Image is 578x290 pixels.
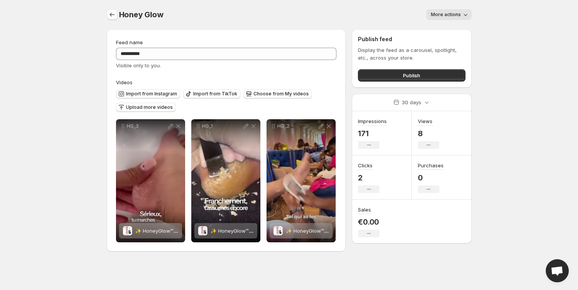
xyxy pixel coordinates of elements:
[127,123,167,129] p: HG_3
[116,79,132,85] span: Videos
[123,226,132,235] img: ✨ HoneyGlow™ - Kit Beauté Pieds
[116,39,143,45] span: Feed name
[119,10,164,19] span: Honey Glow
[191,119,260,242] div: HG_1✨ HoneyGlow™ - Kit Beauté Pieds✨ HoneyGlow™ - Kit Beauté Pieds
[358,173,379,182] p: 2
[426,9,472,20] button: More actions
[116,62,161,68] span: Visible only to you.
[358,129,387,138] p: 171
[107,9,118,20] button: Settings
[358,217,379,227] p: €0.00
[243,89,312,98] button: Choose from My videos
[253,91,309,97] span: Choose from My videos
[418,117,432,125] h3: Views
[116,89,180,98] button: Import from Instagram
[546,259,569,282] a: Open chat
[358,35,465,43] h2: Publish feed
[358,206,371,213] h3: Sales
[116,103,176,112] button: Upload more videos
[210,228,293,234] span: ✨ HoneyGlow™ - Kit Beauté Pieds
[135,228,218,234] span: ✨ HoneyGlow™ - Kit Beauté Pieds
[418,162,444,169] h3: Purchases
[183,89,240,98] button: Import from TikTok
[358,69,465,82] button: Publish
[418,173,444,182] p: 0
[431,12,461,18] span: More actions
[126,104,173,110] span: Upload more videos
[193,91,237,97] span: Import from TikTok
[403,72,420,79] span: Publish
[402,98,421,106] p: 30 days
[126,91,177,97] span: Import from Instagram
[267,119,336,242] div: HG_2✨ HoneyGlow™ - Kit Beauté Pieds✨ HoneyGlow™ - Kit Beauté Pieds
[358,46,465,62] p: Display the feed as a carousel, spotlight, etc., across your store.
[358,117,387,125] h3: Impressions
[202,123,242,129] p: HG_1
[277,123,317,129] p: HG_2
[286,228,368,234] span: ✨ HoneyGlow™ - Kit Beauté Pieds
[198,226,207,235] img: ✨ HoneyGlow™ - Kit Beauté Pieds
[273,226,283,235] img: ✨ HoneyGlow™ - Kit Beauté Pieds
[358,162,373,169] h3: Clicks
[116,119,185,242] div: HG_3✨ HoneyGlow™ - Kit Beauté Pieds✨ HoneyGlow™ - Kit Beauté Pieds
[418,129,439,138] p: 8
